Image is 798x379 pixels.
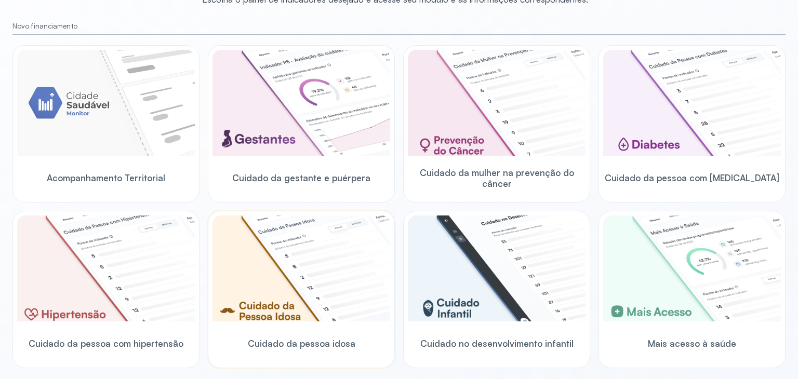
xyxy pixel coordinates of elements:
span: Cuidado da gestante e puérpera [232,172,370,183]
img: child-development.png [408,215,586,321]
span: Cuidado da mulher na prevenção do câncer [408,167,586,189]
small: Novo financiamento [12,22,786,31]
img: pregnants.png [212,50,390,156]
span: Cuidado no desenvolvimento infantil [420,338,574,349]
span: Cuidado da pessoa idosa [248,338,355,349]
img: woman-cancer-prevention-care.png [408,50,586,156]
span: Acompanhamento Territorial [47,172,165,183]
img: healthcare-greater-access.png [603,215,781,321]
span: Mais acesso à saúde [648,338,736,349]
img: placeholder-module-ilustration.png [17,50,195,156]
img: diabetics.png [603,50,781,156]
img: hypertension.png [17,215,195,321]
img: elderly.png [212,215,390,321]
span: Cuidado da pessoa com [MEDICAL_DATA] [605,172,779,183]
span: Cuidado da pessoa com hipertensão [29,338,183,349]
